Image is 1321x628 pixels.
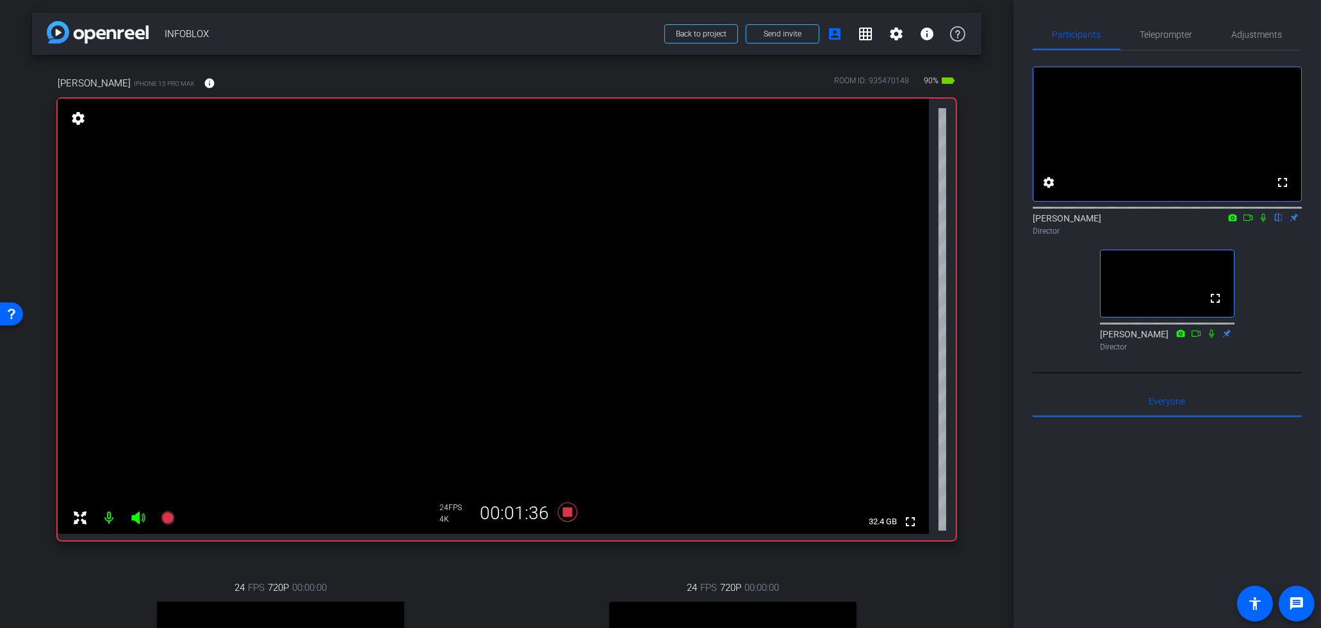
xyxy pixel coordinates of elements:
[1100,341,1235,353] div: Director
[1140,30,1193,39] span: Teleprompter
[439,514,472,524] div: 4K
[746,24,819,44] button: Send invite
[834,75,909,93] div: ROOM ID: 935470148
[664,24,738,44] button: Back to project
[1149,397,1186,406] span: Everyone
[676,29,726,38] span: Back to project
[919,26,935,42] mat-icon: info
[720,581,741,595] span: 720P
[1232,30,1283,39] span: Adjustments
[1271,211,1286,223] mat-icon: flip
[940,73,956,88] mat-icon: battery_std
[204,77,215,89] mat-icon: info
[700,581,717,595] span: FPS
[268,581,289,595] span: 720P
[1208,291,1223,306] mat-icon: fullscreen
[448,503,462,512] span: FPS
[858,26,873,42] mat-icon: grid_on
[69,111,87,126] mat-icon: settings
[248,581,265,595] span: FPS
[47,21,149,44] img: app-logo
[889,26,904,42] mat-icon: settings
[234,581,245,595] span: 24
[472,503,557,524] div: 00:01:36
[903,514,918,529] mat-icon: fullscreen
[58,76,131,90] span: [PERSON_NAME]
[764,29,801,39] span: Send invite
[1247,596,1263,611] mat-icon: accessibility
[134,79,194,88] span: iPhone 15 Pro Max
[922,70,940,91] span: 90%
[687,581,697,595] span: 24
[1053,30,1101,39] span: Participants
[1041,175,1056,190] mat-icon: settings
[1033,212,1302,237] div: [PERSON_NAME]
[1289,596,1304,611] mat-icon: message
[1100,328,1235,353] div: [PERSON_NAME]
[439,503,472,513] div: 24
[1275,175,1290,190] mat-icon: fullscreen
[165,21,657,47] span: INFOBLOX
[864,514,901,529] span: 32.4 GB
[827,26,842,42] mat-icon: account_box
[292,581,327,595] span: 00:00:00
[1033,225,1302,237] div: Director
[744,581,779,595] span: 00:00:00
